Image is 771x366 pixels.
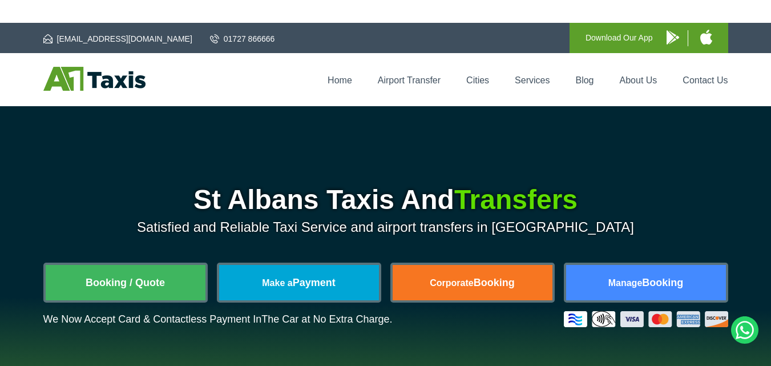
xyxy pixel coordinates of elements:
[566,265,726,300] a: ManageBooking
[261,313,392,325] span: The Car at No Extra Charge.
[430,278,473,288] span: Corporate
[620,75,657,85] a: About Us
[667,30,679,45] img: A1 Taxis Android App
[210,33,275,45] a: 01727 866666
[575,75,594,85] a: Blog
[700,30,712,45] img: A1 Taxis iPhone App
[393,265,552,300] a: CorporateBooking
[454,184,578,215] span: Transfers
[328,75,352,85] a: Home
[564,311,728,327] img: Credit And Debit Cards
[586,31,653,45] p: Download Our App
[608,278,643,288] span: Manage
[683,75,728,85] a: Contact Us
[43,219,728,235] p: Satisfied and Reliable Taxi Service and airport transfers in [GEOGRAPHIC_DATA]
[262,278,292,288] span: Make a
[466,75,489,85] a: Cities
[515,75,550,85] a: Services
[378,75,441,85] a: Airport Transfer
[46,265,205,300] a: Booking / Quote
[219,265,379,300] a: Make aPayment
[43,186,728,214] h1: St Albans Taxis And
[43,67,146,91] img: A1 Taxis St Albans LTD
[43,33,192,45] a: [EMAIL_ADDRESS][DOMAIN_NAME]
[43,313,393,325] p: We Now Accept Card & Contactless Payment In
